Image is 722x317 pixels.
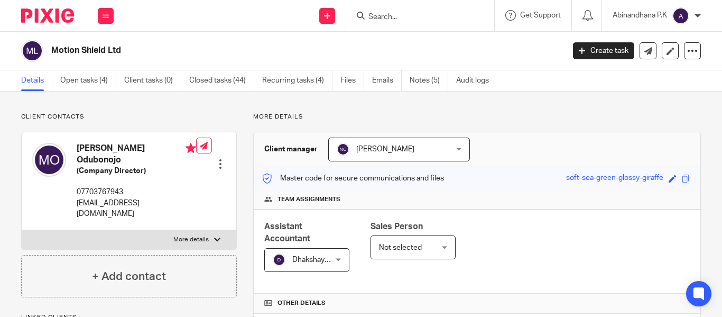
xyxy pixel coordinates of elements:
[340,70,364,91] a: Files
[77,143,196,166] h4: [PERSON_NAME] Odubonojo
[186,143,196,153] i: Primary
[253,113,701,121] p: More details
[262,173,444,184] p: Master code for secure communications and files
[264,144,318,155] h3: Client manager
[21,40,43,62] img: svg%3E
[456,70,497,91] a: Audit logs
[672,7,689,24] img: svg%3E
[264,222,310,243] span: Assistant Accountant
[32,143,66,177] img: svg%3E
[367,13,462,22] input: Search
[262,70,332,91] a: Recurring tasks (4)
[77,166,196,176] h5: (Company Director)
[410,70,448,91] a: Notes (5)
[51,45,456,56] h2: Motion Shield Ltd
[337,143,349,156] img: svg%3E
[372,70,402,91] a: Emails
[21,70,52,91] a: Details
[60,70,116,91] a: Open tasks (4)
[21,8,74,23] img: Pixie
[520,12,561,19] span: Get Support
[566,173,663,185] div: soft-sea-green-glossy-giraffe
[292,256,336,264] span: Dhakshaya M
[21,113,237,121] p: Client contacts
[379,244,422,251] span: Not selected
[613,10,667,21] p: Abinandhana P.K
[371,222,423,231] span: Sales Person
[277,195,340,204] span: Team assignments
[124,70,181,91] a: Client tasks (0)
[77,187,196,197] p: 07703767943
[573,42,634,59] a: Create task
[356,146,414,153] span: [PERSON_NAME]
[92,268,166,285] h4: + Add contact
[173,236,209,244] p: More details
[189,70,254,91] a: Closed tasks (44)
[77,198,196,220] p: [EMAIL_ADDRESS][DOMAIN_NAME]
[273,253,285,266] img: svg%3E
[277,299,326,307] span: Other details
